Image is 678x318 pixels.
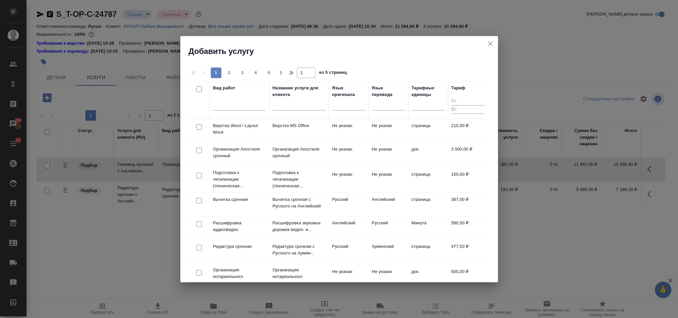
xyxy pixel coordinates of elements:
[329,240,369,263] td: Русский
[213,146,266,159] p: Организация Апостиля срочный
[264,68,274,78] button: 5
[329,143,369,166] td: Не указан
[448,265,488,288] td: 500,00 ₽
[213,169,266,189] p: Подготовка к легализации (техническая...
[369,119,408,142] td: Не указан
[369,193,408,216] td: Английский
[250,68,261,78] button: 4
[213,85,236,91] div: Вид работ
[273,122,326,129] p: Верстка MS Office
[372,85,405,98] div: Язык перевода
[408,143,448,166] td: док.
[250,69,261,76] span: 4
[485,39,495,49] button: close
[448,216,488,240] td: 580,50 ₽
[213,122,266,136] p: Верстка Word / Layout Word
[412,85,445,98] div: Тарифные единицы
[273,146,326,159] p: Организация Апостиля срочный
[408,265,448,288] td: док.
[273,243,326,256] p: Редактура срочная с Русского на Армян...
[448,240,488,263] td: 477,50 ₽
[448,119,488,142] td: 210,00 ₽
[448,168,488,191] td: 150,00 ₽
[408,216,448,240] td: Минута
[369,216,408,240] td: Русский
[273,169,326,189] p: Подготовка к легализации (техническая...
[369,168,408,191] td: Не указан
[237,69,248,76] span: 3
[408,168,448,191] td: страница
[451,85,466,91] div: Тариф
[329,193,369,216] td: Русский
[264,69,274,76] span: 5
[369,265,408,288] td: Не указан
[329,119,369,142] td: Не указан
[224,69,235,76] span: 2
[213,220,266,233] p: Расшифровка аудио\видео
[319,68,347,78] span: из 5 страниц
[224,68,235,78] button: 2
[213,267,266,287] p: Организация нотариального удостоверен...
[237,68,248,78] button: 3
[189,46,498,57] h2: Добавить услугу
[273,196,326,209] p: Вычитка срочная с Русского на Английский
[332,85,365,98] div: Язык оригинала
[273,220,326,233] p: Расшифровка звуковых дорожек видео- и...
[451,105,484,114] input: До
[329,216,369,240] td: Английский
[448,143,488,166] td: 3 500,00 ₽
[408,119,448,142] td: страница
[408,240,448,263] td: страница
[213,196,266,203] p: Вычитка срочная
[369,143,408,166] td: Не указан
[329,168,369,191] td: Не указан
[273,267,326,287] p: Организация нотариального удостоверен...
[273,85,326,98] div: Название услуги для клиента
[369,240,408,263] td: Армянский
[451,97,484,106] input: От
[448,193,488,216] td: 387,00 ₽
[213,243,266,250] p: Редактура срочная
[329,265,369,288] td: Не указан
[408,193,448,216] td: страница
